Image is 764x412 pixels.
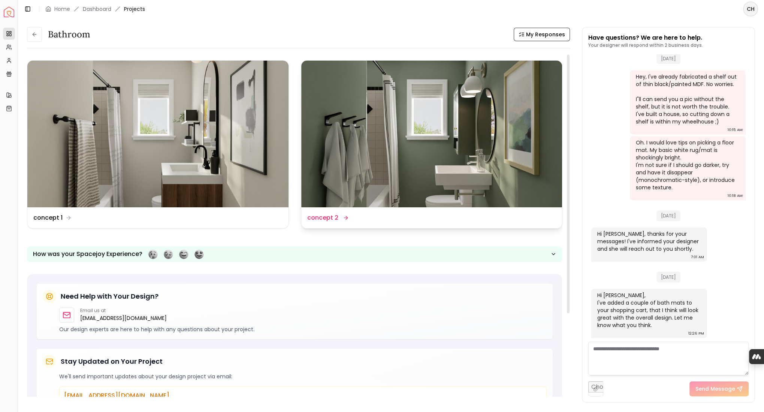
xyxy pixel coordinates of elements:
span: [DATE] [656,272,680,283]
span: CH [744,2,757,16]
h3: Bathroom [48,28,90,40]
a: Dashboard [83,5,111,13]
button: How was your Spacejoy Experience?Feeling terribleFeeling badFeeling goodFeeling awesome [27,247,562,262]
img: concept 2 [301,61,562,207]
span: My Responses [526,31,565,38]
a: concept 1concept 1 [27,60,289,229]
span: [DATE] [656,53,680,64]
p: We'll send important updates about your design project via email: [59,373,547,380]
p: [EMAIL_ADDRESS][DOMAIN_NAME] [64,391,542,400]
div: Hey, I've already fabricated a shelf out of thin black/painted MDF. No worries. I"ll can send you... [636,73,738,125]
div: 10:15 AM [728,126,743,134]
img: concept 1 [27,61,289,207]
span: [DATE] [656,210,680,221]
p: Email us at [80,308,167,314]
a: Home [54,5,70,13]
p: How was your Spacejoy Experience? [33,250,142,259]
div: 7:01 AM [691,253,704,261]
button: CH [743,1,758,16]
div: Hi [PERSON_NAME], I've added a couple of bath mats to your shopping cart, that I think will look ... [597,292,700,329]
div: Hi [PERSON_NAME], thanks for your messages! I've informed your designer and she will reach out to... [597,230,700,253]
a: concept 2concept 2 [301,60,563,229]
nav: breadcrumb [45,5,145,13]
div: 10:18 AM [728,192,743,199]
a: Spacejoy [4,7,14,17]
a: [EMAIL_ADDRESS][DOMAIN_NAME] [80,314,167,323]
img: Spacejoy Logo [4,7,14,17]
div: 12:26 PM [688,330,704,337]
span: Projects [124,5,145,13]
p: Our design experts are here to help with any questions about your project. [59,326,547,333]
button: My Responses [514,28,570,41]
h5: Need Help with Your Design? [61,291,158,302]
dd: concept 1 [33,213,63,222]
div: Oh. I would love tips on picking a floor mat. My basic white rug/mat is shockingly bright. I'm no... [636,139,738,191]
h5: Stay Updated on Your Project [61,356,163,367]
p: Have questions? We are here to help. [588,33,703,42]
p: Your designer will respond within 2 business days. [588,42,703,48]
dd: concept 2 [307,213,338,222]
